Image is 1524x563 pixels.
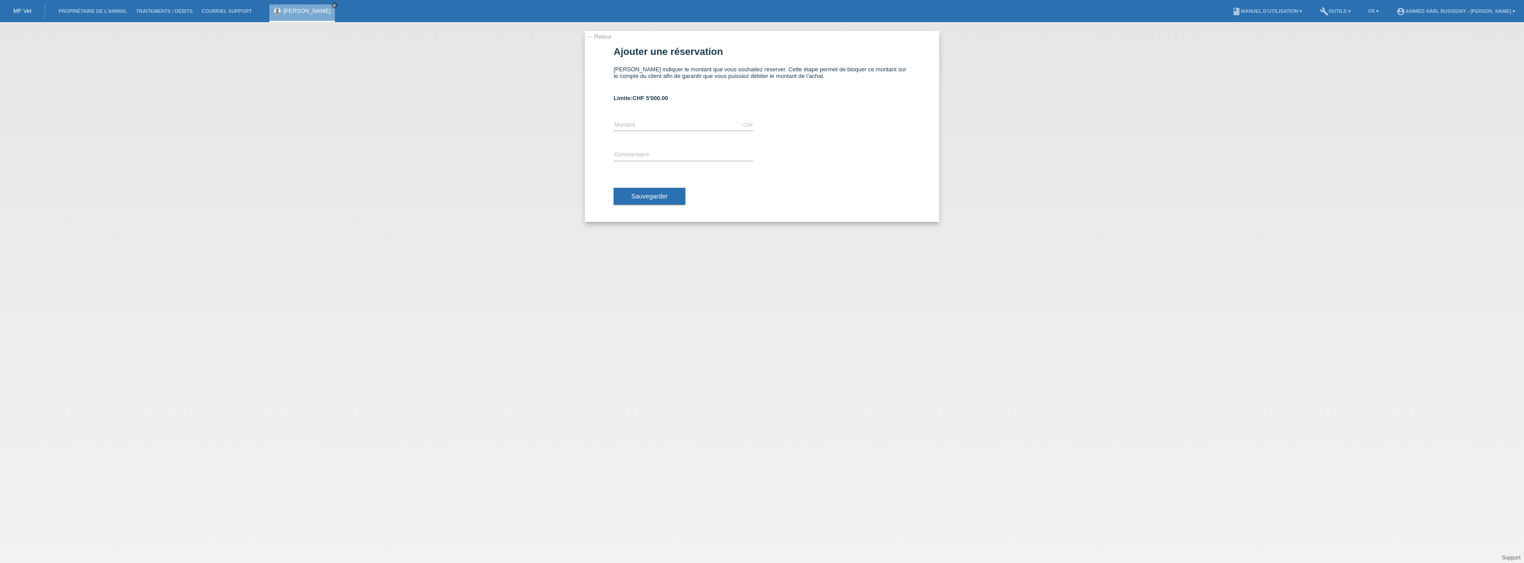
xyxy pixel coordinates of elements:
b: Limite: [614,95,668,101]
a: MF Vet [13,8,31,14]
span: Sauvegarder [631,193,668,200]
h1: Ajouter une réservation [614,46,910,57]
a: Support [1502,555,1520,561]
div: CHF [743,122,753,128]
div: [PERSON_NAME] indiquer le montant que vous souhaitez réserver. Cette étape permet de bloquer ce m... [614,66,910,86]
button: Sauvegarder [614,188,685,205]
a: account_circleANIMED Sàrl Bussigny - [PERSON_NAME] ▾ [1392,8,1520,14]
a: buildOutils ▾ [1315,8,1355,14]
i: build [1320,7,1329,16]
i: account_circle [1396,7,1405,16]
a: FR ▾ [1364,8,1384,14]
a: bookManuel d’utilisation ▾ [1228,8,1306,14]
a: [PERSON_NAME] [283,8,330,14]
a: Traitements / débits [132,8,197,14]
i: close [332,3,337,8]
a: ← Retour [587,33,612,40]
a: close [331,2,338,8]
a: Propriétaire de l’animal [54,8,132,14]
a: Courriel Support [197,8,256,14]
i: book [1232,7,1241,16]
span: CHF 5'000.00 [633,95,668,101]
